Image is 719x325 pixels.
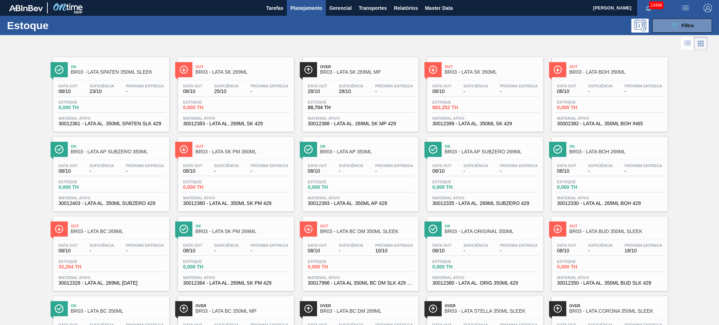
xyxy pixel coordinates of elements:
[429,145,437,154] img: Ícone
[500,168,538,174] span: -
[553,304,562,313] img: Ícone
[308,185,357,190] span: 0,000 TH
[59,116,164,120] span: Material ativo
[433,84,452,88] span: Data out
[625,168,662,174] span: -
[71,65,166,69] span: Ok
[179,65,188,74] img: Ícone
[308,100,357,104] span: Estoque
[308,84,327,88] span: Data out
[375,248,413,253] span: 10/10
[308,121,413,126] span: 30012388 - LATA AL. 269ML SK MP 429
[500,164,538,168] span: Próxima Entrega
[55,225,64,233] img: Ícone
[183,264,232,270] span: 0,000 TH
[183,105,232,110] span: 0,000 TH
[433,116,538,120] span: Material ativo
[625,89,662,94] span: -
[320,65,415,69] span: Over
[445,309,540,314] span: BR03 - LATA STELLA 350ML SLEEK
[557,180,606,184] span: Estoque
[183,168,203,174] span: 08/10
[320,224,415,228] span: Out
[637,3,660,13] button: Notificações
[433,185,482,190] span: 0,000 TH
[557,105,606,110] span: 0,000 TH
[71,224,166,228] span: Out
[59,276,164,280] span: Material ativo
[569,224,664,228] span: Out
[251,84,289,88] span: Próxima Entrega
[183,259,232,264] span: Estoque
[59,84,78,88] span: Data out
[59,100,108,104] span: Estoque
[48,211,173,291] a: ÍconeOutBR03 - LATA BC 269MLData out08/10Suficiência-Próxima Entrega-Estoque33,264 THMaterial ati...
[320,144,415,148] span: Ok
[59,168,78,174] span: 08/10
[433,259,482,264] span: Estoque
[196,149,290,154] span: BR03 - LATA SK PM 350ML
[681,37,694,50] div: Visão em Lista
[196,65,290,69] span: Out
[569,304,664,308] span: Over
[445,229,540,234] span: BR03 - LATA ORIGINAL 350ML
[433,243,452,247] span: Data out
[463,248,488,253] span: -
[463,243,488,247] span: Suficiência
[557,248,576,253] span: 08/10
[183,164,203,168] span: Data out
[59,121,164,126] span: 30012361 - LATA AL. 350ML SPATEN SLK 429
[429,304,437,313] img: Ícone
[48,52,173,132] a: ÍconeOkBR03 - LATA SPATEN 350ML SLEEKData out08/10Suficiência23/10Próxima Entrega-Estoque0,000 TH...
[183,280,289,286] span: 30012384 - LATA AL. 269ML SK PM 429
[48,132,173,211] a: ÍconeOkBR03 - LATA AP SUBZERO 350MLData out08/10Suficiência-Próxima Entrega-Estoque0,000 THMateri...
[71,144,166,148] span: Ok
[557,259,606,264] span: Estoque
[251,89,289,94] span: -
[445,144,540,148] span: Ok
[183,276,289,280] span: Material ativo
[90,84,114,88] span: Suficiência
[308,264,357,270] span: 0,000 TH
[569,149,664,154] span: BR03 - LATA BOH 269ML
[196,144,290,148] span: Out
[183,84,203,88] span: Data out
[196,224,290,228] span: Ok
[90,164,114,168] span: Suficiência
[463,89,488,94] span: -
[304,304,313,313] img: Ícone
[308,196,413,200] span: Material ativo
[173,132,297,211] a: ÍconeOutBR03 - LATA SK PM 350MLData out08/10Suficiência-Próxima Entrega-Estoque0,000 THMaterial a...
[557,164,576,168] span: Data out
[90,243,114,247] span: Suficiência
[588,248,613,253] span: -
[500,84,538,88] span: Próxima Entrega
[126,243,164,247] span: Próxima Entrega
[339,84,363,88] span: Suficiência
[183,100,232,104] span: Estoque
[557,276,662,280] span: Material ativo
[59,201,164,206] span: 30012403 - LATA AL. 350ML SUBZERO 429
[183,243,203,247] span: Data out
[59,89,78,94] span: 08/10
[308,105,357,110] span: 88,704 TH
[588,168,613,174] span: -
[682,23,694,28] span: Filtro
[59,180,108,184] span: Estoque
[126,164,164,168] span: Próxima Entrega
[429,65,437,74] img: Ícone
[196,229,290,234] span: BR03 - LATA SK PM 269ML
[557,264,606,270] span: 0,000 TH
[59,259,108,264] span: Estoque
[71,309,166,314] span: BR03 - LATA BC 350ML
[375,164,413,168] span: Próxima Entrega
[445,224,540,228] span: Ok
[681,4,690,12] img: userActions
[214,248,239,253] span: -
[433,180,482,184] span: Estoque
[126,248,164,253] span: -
[297,211,422,291] a: ÍconeOutBR03 - LATA BC DM 350ML SLEEKData out08/10Suficiência-Próxima Entrega10/10Estoque0,000 TH...
[308,180,357,184] span: Estoque
[308,243,327,247] span: Data out
[308,201,413,206] span: 30012393 - LATA AL. 350ML AP 429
